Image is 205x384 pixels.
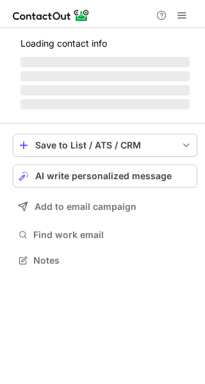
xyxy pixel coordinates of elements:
span: AI write personalized message [35,171,172,181]
span: Notes [33,255,192,266]
button: Find work email [13,226,197,244]
img: ContactOut v5.3.10 [13,8,90,23]
span: ‌ [20,99,190,109]
div: Save to List / ATS / CRM [35,140,175,150]
span: ‌ [20,85,190,95]
span: ‌ [20,57,190,67]
button: save-profile-one-click [13,134,197,157]
span: Find work email [33,229,192,241]
span: ‌ [20,71,190,81]
p: Loading contact info [20,38,190,49]
button: Notes [13,252,197,269]
button: AI write personalized message [13,164,197,188]
span: Add to email campaign [35,202,136,212]
button: Add to email campaign [13,195,197,218]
